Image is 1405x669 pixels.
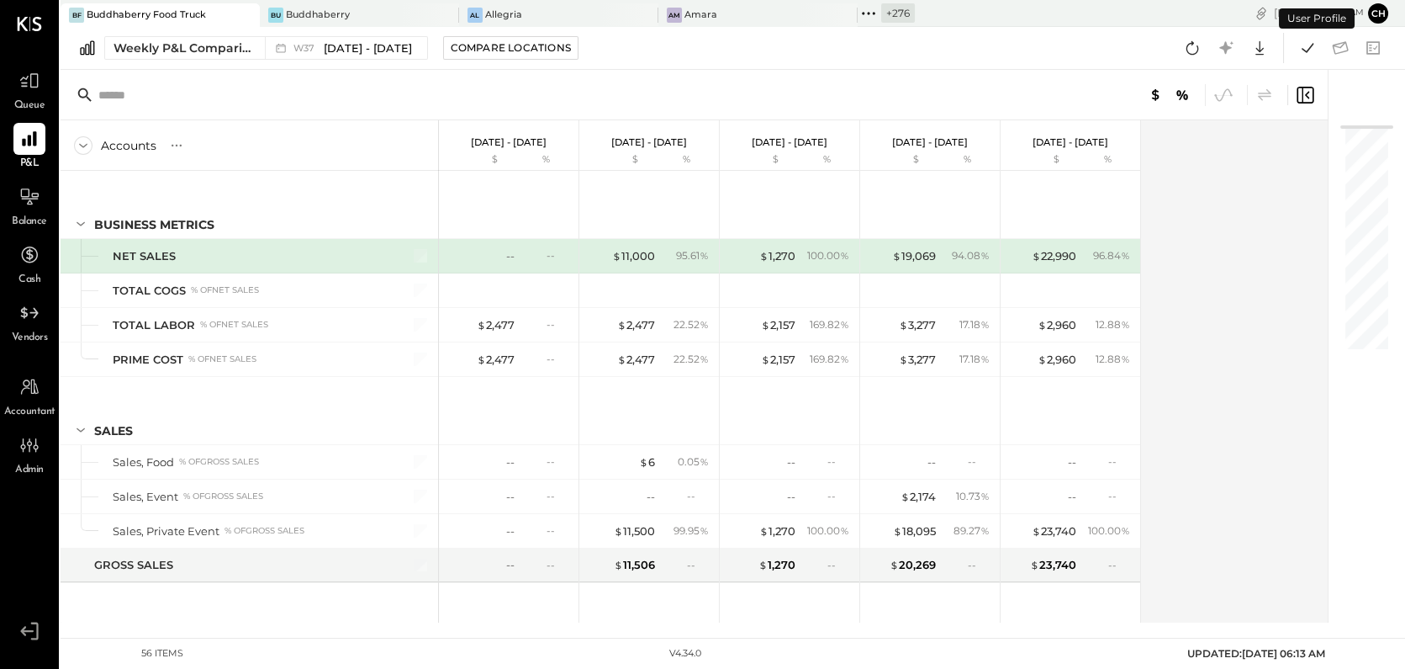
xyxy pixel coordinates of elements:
[467,8,483,23] div: Al
[869,153,936,167] div: $
[1096,352,1130,367] div: 12.88
[1121,352,1130,365] span: %
[506,523,515,539] div: --
[101,137,156,154] div: Accounts
[1,239,58,288] a: Cash
[700,317,709,331] span: %
[700,523,709,537] span: %
[758,558,768,571] span: $
[12,215,47,230] span: Balance
[1030,557,1076,573] div: 23,740
[588,153,655,167] div: $
[4,405,55,420] span: Accountant
[1032,249,1041,263] span: $
[1032,523,1076,539] div: 23,740
[1253,4,1270,22] div: copy link
[1121,317,1130,331] span: %
[519,153,573,167] div: %
[752,136,827,148] p: [DATE] - [DATE]
[506,454,515,470] div: --
[1,297,58,346] a: Vendors
[94,557,173,573] div: GROSS SALES
[787,454,795,470] div: --
[840,352,849,365] span: %
[687,558,709,572] div: --
[669,647,701,661] div: v 4.34.0
[1068,454,1076,470] div: --
[1030,558,1039,571] span: $
[759,524,769,538] span: $
[881,3,915,23] div: + 276
[1038,353,1047,366] span: $
[840,523,849,537] span: %
[1032,524,1041,538] span: $
[892,248,936,264] div: 19,069
[890,558,899,571] span: $
[1009,153,1076,167] div: $
[485,8,522,22] div: Allegria
[700,352,709,365] span: %
[471,136,547,148] p: [DATE] - [DATE]
[761,317,795,333] div: 2,157
[506,557,515,573] div: --
[547,523,568,538] div: --
[647,489,655,505] div: --
[827,454,849,469] div: --
[268,8,283,23] div: Bu
[477,318,486,332] span: $
[15,463,44,478] span: Admin
[807,248,849,263] div: 100.00
[614,557,655,573] div: 11,506
[614,558,623,571] span: $
[114,40,255,56] div: Weekly P&L Comparison
[759,249,769,263] span: $
[224,525,304,537] div: % of GROSS SALES
[506,248,515,264] div: --
[893,523,936,539] div: 18,095
[761,353,770,366] span: $
[612,249,621,263] span: $
[183,491,263,502] div: % of GROSS SALES
[953,523,990,539] div: 89.27
[1032,248,1076,264] div: 22,990
[1108,454,1130,469] div: --
[892,136,968,148] p: [DATE] - [DATE]
[952,248,990,263] div: 94.08
[113,283,186,299] div: TOTAL COGS
[940,153,995,167] div: %
[614,524,623,538] span: $
[14,98,45,114] span: Queue
[676,248,709,263] div: 95.61
[1279,8,1355,29] div: User Profile
[899,318,908,332] span: $
[1121,248,1130,262] span: %
[667,8,682,23] div: Am
[728,153,795,167] div: $
[477,353,486,366] span: $
[827,489,849,503] div: --
[451,40,571,55] div: Compare Locations
[547,317,568,332] div: --
[700,454,709,468] span: %
[639,455,648,469] span: $
[899,317,936,333] div: 3,277
[447,153,515,167] div: $
[1088,523,1130,539] div: 100.00
[959,317,990,332] div: 17.18
[94,216,214,233] div: BUSINESS METRICS
[547,248,568,263] div: --
[617,353,626,366] span: $
[810,352,849,367] div: 169.82
[761,318,770,332] span: $
[188,353,256,365] div: % of NET SALES
[956,489,990,504] div: 10.73
[612,248,655,264] div: 11,000
[959,352,990,367] div: 17.18
[980,317,990,331] span: %
[293,44,320,53] span: W37
[87,8,206,22] div: Buddhaberry Food Truck
[840,317,849,331] span: %
[614,523,655,539] div: 11,500
[980,248,990,262] span: %
[810,317,849,332] div: 169.82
